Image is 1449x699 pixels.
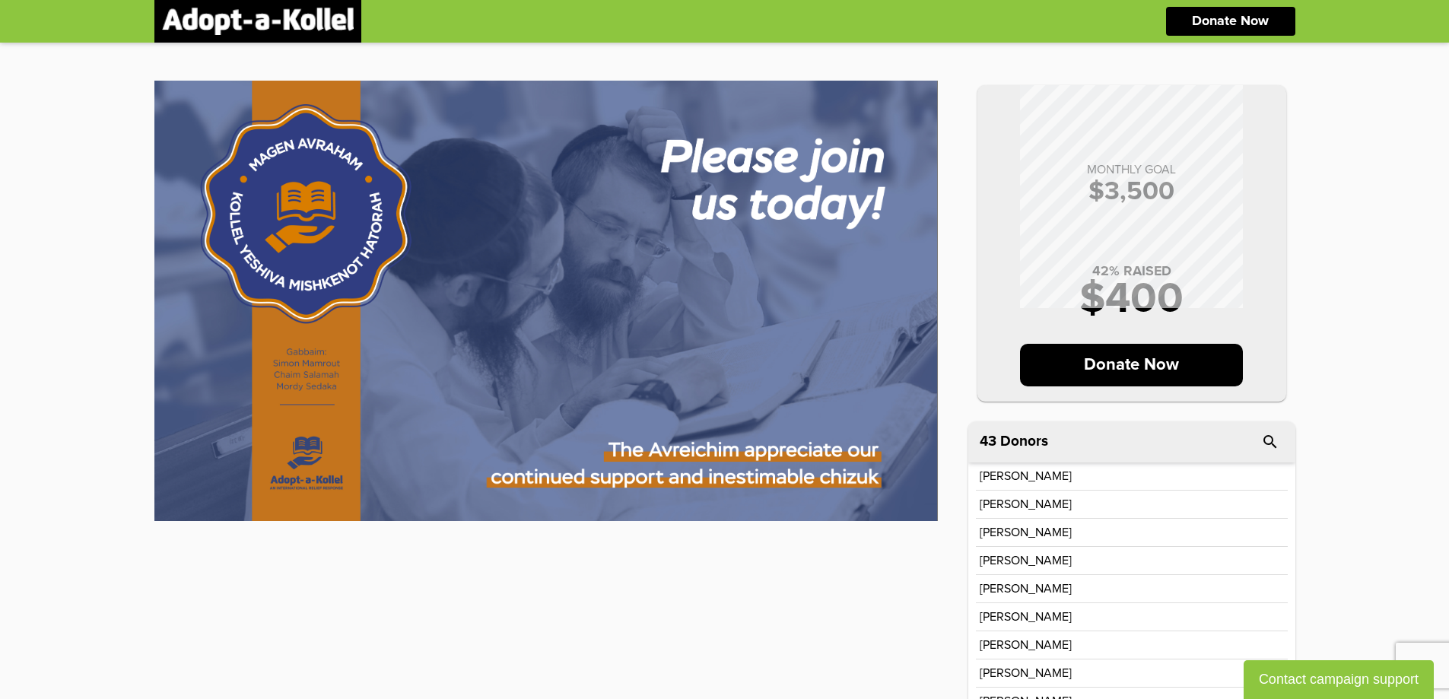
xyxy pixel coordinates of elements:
i: search [1261,433,1279,451]
p: [PERSON_NAME] [980,667,1072,679]
p: [PERSON_NAME] [980,611,1072,623]
p: [PERSON_NAME] [980,526,1072,539]
p: MONTHLY GOAL [993,164,1271,176]
p: [PERSON_NAME] [980,554,1072,567]
p: $ [993,179,1271,205]
p: Donate Now [1192,14,1269,28]
img: xiCRUZK32D.Yc4N5nW9d7.jpg [154,81,938,521]
span: 43 [980,434,996,449]
p: Donors [1000,434,1048,449]
p: Donate Now [1020,344,1243,386]
p: [PERSON_NAME] [980,639,1072,651]
p: [PERSON_NAME] [980,583,1072,595]
img: logonobg.png [162,8,354,35]
button: Contact campaign support [1244,660,1434,699]
p: [PERSON_NAME] [980,470,1072,482]
p: [PERSON_NAME] [980,498,1072,510]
